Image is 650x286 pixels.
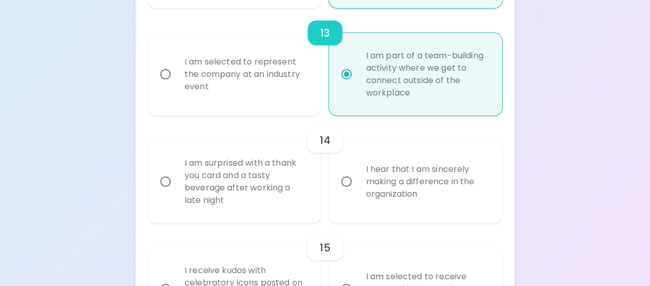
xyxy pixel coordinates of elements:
[357,151,496,213] div: I hear that I am sincerely making a difference in the organization
[176,43,315,105] div: I am selected to represent the company at an industry event
[357,37,496,112] div: I am part of a team-building activity where we get to connect outside of the workplace
[320,240,330,256] h6: 15
[320,25,330,41] h6: 13
[148,8,502,116] div: choice-group-check
[176,145,315,219] div: I am surprised with a thank you card and a tasty beverage after working a late night
[320,132,330,149] h6: 14
[148,116,502,223] div: choice-group-check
